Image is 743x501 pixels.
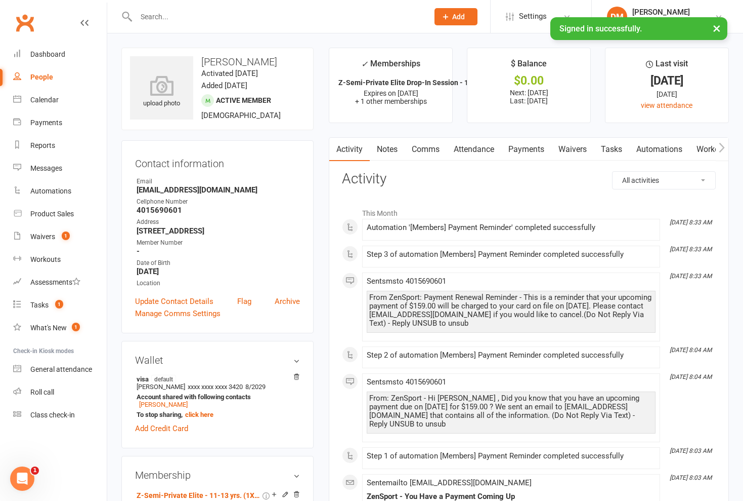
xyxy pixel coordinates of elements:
[30,141,55,149] div: Reports
[30,301,49,309] div: Tasks
[13,294,107,317] a: Tasks 1
[670,273,712,280] i: [DATE] 8:33 AM
[367,492,655,501] div: ZenSport - You Have a Payment Coming Up
[30,278,80,286] div: Assessments
[137,226,300,236] strong: [STREET_ADDRESS]
[135,295,213,307] a: Update Contact Details
[13,271,107,294] a: Assessments
[708,17,726,39] button: ×
[135,307,221,320] a: Manage Comms Settings
[237,295,251,307] a: Flag
[30,96,59,104] div: Calendar
[13,89,107,111] a: Calendar
[632,8,690,17] div: [PERSON_NAME]
[594,138,629,161] a: Tasks
[13,404,107,427] a: Class kiosk mode
[137,197,300,207] div: Cellphone Number
[137,279,300,288] div: Location
[135,373,300,420] li: [PERSON_NAME]
[367,377,446,387] span: Sent sms to 4015690601
[13,66,107,89] a: People
[185,411,213,418] a: click here
[370,138,405,161] a: Notes
[641,101,692,109] a: view attendance
[30,233,55,241] div: Waivers
[135,355,300,366] h3: Wallet
[201,81,247,90] time: Added [DATE]
[551,138,594,161] a: Waivers
[135,470,300,481] h3: Membership
[670,474,712,481] i: [DATE] 8:03 AM
[355,97,427,105] span: + 1 other memberships
[689,138,737,161] a: Workouts
[137,206,300,215] strong: 4015690601
[447,138,501,161] a: Attendance
[367,250,655,259] div: Step 3 of automation [Members] Payment Reminder completed successfully
[30,50,65,58] div: Dashboard
[361,59,368,69] i: ✓
[476,89,581,105] p: Next: [DATE] Last: [DATE]
[201,69,258,78] time: Activated [DATE]
[501,138,551,161] a: Payments
[13,43,107,66] a: Dashboard
[30,411,75,419] div: Class check-in
[329,138,370,161] a: Activity
[130,75,193,109] div: upload photo
[511,57,547,75] div: $ Balance
[13,180,107,203] a: Automations
[135,422,188,435] a: Add Credit Card
[361,57,420,76] div: Memberships
[476,75,581,86] div: $0.00
[670,346,712,354] i: [DATE] 8:04 AM
[137,238,300,248] div: Member Number
[139,401,188,408] a: [PERSON_NAME]
[434,8,477,25] button: Add
[13,111,107,134] a: Payments
[670,447,712,454] i: [DATE] 8:03 AM
[632,17,690,26] div: ZenSport
[130,56,305,67] h3: [PERSON_NAME]
[151,375,176,383] span: default
[137,267,300,276] strong: [DATE]
[629,138,689,161] a: Automations
[338,79,482,87] strong: Z-Semi-Private Elite Drop-In Session - 11-...
[137,375,295,383] strong: visa
[13,225,107,248] a: Waivers 1
[135,154,300,169] h3: Contact information
[137,393,295,401] strong: Account shared with following contacts
[670,373,712,380] i: [DATE] 8:04 AM
[188,383,243,391] span: xxxx xxxx xxxx 3420
[10,467,34,491] iframe: Intercom live chat
[30,365,92,373] div: General attendance
[559,24,642,33] span: Signed in successfully.
[607,7,627,27] div: DM
[137,177,300,186] div: Email
[245,383,266,391] span: 8/2029
[137,411,295,418] strong: To stop sharing,
[452,13,465,21] span: Add
[367,223,655,232] div: Automation '[Members] Payment Reminder' completed successfully
[615,75,719,86] div: [DATE]
[30,164,62,172] div: Messages
[137,247,300,256] strong: -
[30,388,54,396] div: Roll call
[670,219,712,226] i: [DATE] 8:33 AM
[615,89,719,100] div: [DATE]
[369,293,653,328] div: From ZenSport: Payment Renewal Reminder - This is a reminder that your upcoming payment of $159.0...
[367,452,655,460] div: Step 1 of automation [Members] Payment Reminder completed successfully
[275,295,300,307] a: Archive
[367,351,655,360] div: Step 2 of automation [Members] Payment Reminder completed successfully
[30,210,74,218] div: Product Sales
[13,157,107,180] a: Messages
[201,111,281,120] span: [DEMOGRAPHIC_DATA]
[364,89,418,97] span: Expires on [DATE]
[405,138,447,161] a: Comms
[30,73,53,81] div: People
[13,134,107,157] a: Reports
[13,317,107,339] a: What's New1
[369,394,653,429] div: From: ZenSport - Hi [PERSON_NAME] , Did you know that you have an upcoming payment due on [DATE] ...
[342,203,716,219] li: This Month
[133,10,421,24] input: Search...
[367,277,446,286] span: Sent sms to 4015690601
[137,217,300,227] div: Address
